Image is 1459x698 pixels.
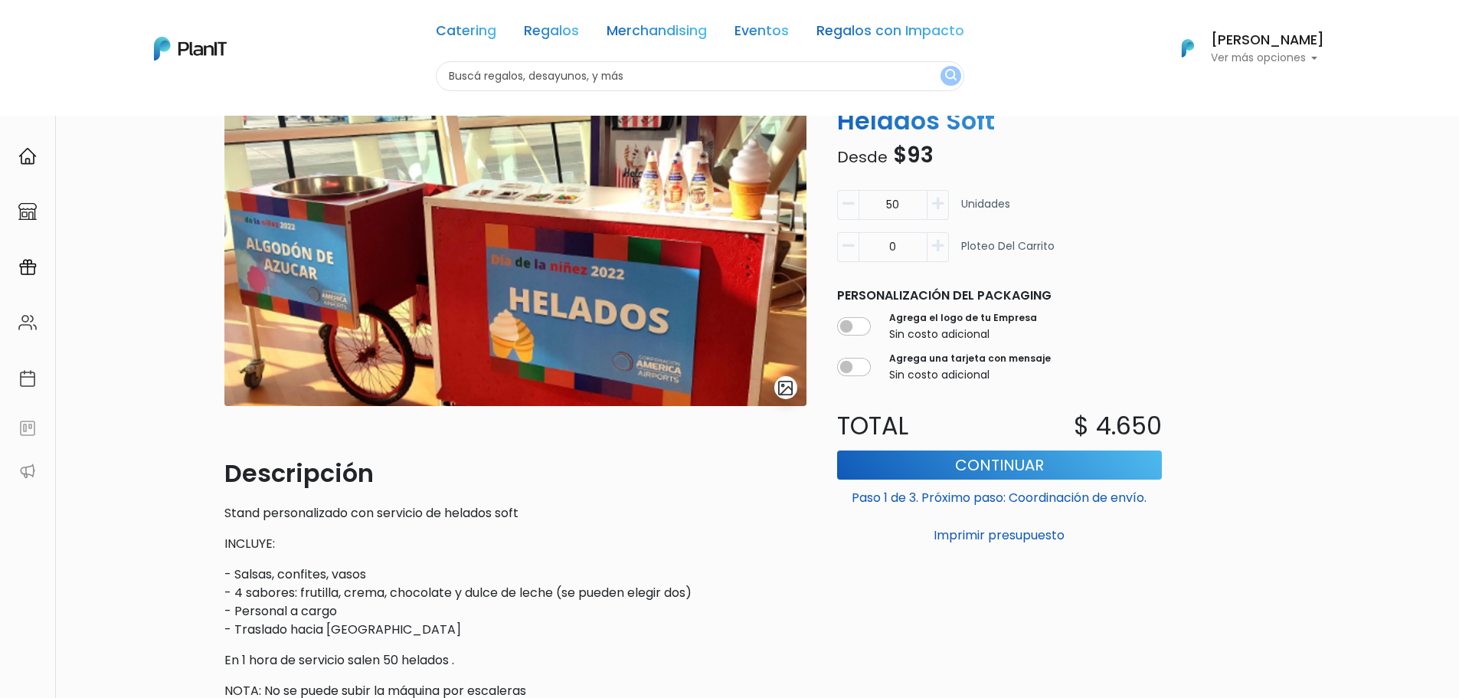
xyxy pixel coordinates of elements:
[224,565,806,639] p: - Salsas, confites, vasos - 4 sabores: frutilla, crema, chocolate y dulce de leche (se pueden ele...
[224,535,806,553] p: INCLUYE:
[777,379,794,397] img: gallery-light
[18,258,37,277] img: campaigns-02234683943229c281be62815700db0a1741e53638e28bf9629b52c665b00959.svg
[828,408,999,444] p: Total
[1171,31,1205,65] img: PlanIt Logo
[1211,53,1324,64] p: Ver más opciones
[224,651,806,670] p: En 1 hora de servicio salen 50 helados .
[889,311,1037,325] label: Agrega el logo de tu Empresa
[18,462,37,480] img: partners-52edf745621dab592f3b2c58e3bca9d71375a7ef29c3b500c9f145b62cc070d4.svg
[961,196,1010,226] p: Unidades
[837,287,1162,305] p: Personalización del packaging
[893,140,934,170] span: $93
[79,15,221,44] div: ¿Necesitás ayuda?
[18,369,37,388] img: calendar-87d922413cdce8b2cf7b7f5f62616a5cf9e4887200fb71536465627b3292af00.svg
[837,523,1162,549] button: Imprimir presupuesto
[1162,28,1324,68] button: PlanIt Logo [PERSON_NAME] Ver más opciones
[18,202,37,221] img: marketplace-4ceaa7011d94191e9ded77b95e3339b90024bf715f7c57f8cf31f2d8c509eaba.svg
[18,419,37,437] img: feedback-78b5a0c8f98aac82b08bfc38622c3050aee476f2c9584af64705fc4e61158814.svg
[734,25,789,43] a: Eventos
[889,326,1037,342] p: Sin costo adicional
[436,25,496,43] a: Catering
[837,146,888,168] span: Desde
[224,75,806,406] img: Deco_helados.png
[524,25,579,43] a: Regalos
[837,451,1162,480] button: Continuar
[607,25,707,43] a: Merchandising
[816,25,964,43] a: Regalos con Impacto
[837,483,1162,507] p: Paso 1 de 3. Próximo paso: Coordinación de envío.
[224,455,806,492] p: Descripción
[828,103,1171,139] p: Helados Soft
[436,61,964,91] input: Buscá regalos, desayunos, y más
[18,147,37,165] img: home-e721727adea9d79c4d83392d1f703f7f8bce08238fde08b1acbfd93340b81755.svg
[961,238,1055,268] p: Ploteo del carrito
[154,37,227,61] img: PlanIt Logo
[1074,408,1162,444] p: $ 4.650
[1211,34,1324,48] h6: [PERSON_NAME]
[889,367,1051,383] p: Sin costo adicional
[889,352,1051,365] label: Agrega una tarjeta con mensaje
[224,504,806,523] p: Stand personalizado con servicio de helados soft
[18,313,37,332] img: people-662611757002400ad9ed0e3c099ab2801c6687ba6c219adb57efc949bc21e19d.svg
[945,69,957,84] img: search_button-432b6d5273f82d61273b3651a40e1bd1b912527efae98b1b7a1b2c0702e16a8d.svg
